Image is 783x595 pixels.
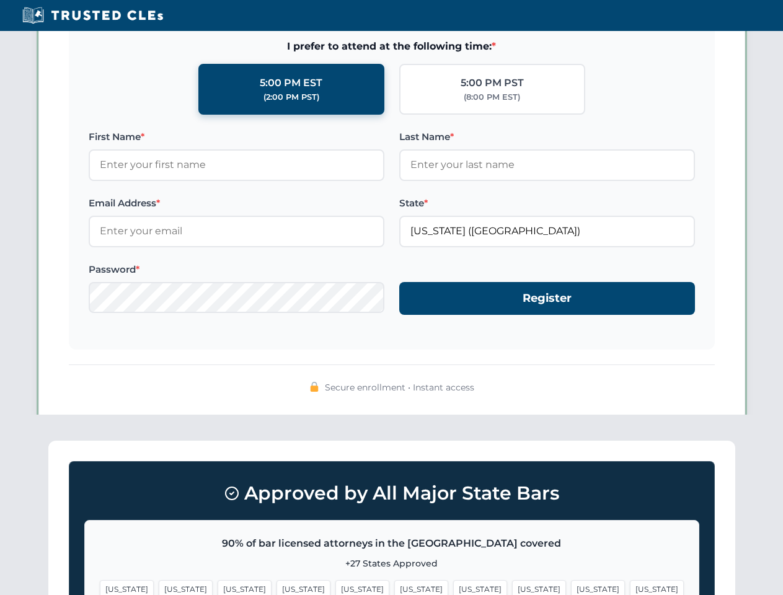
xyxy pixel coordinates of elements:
[100,535,684,552] p: 90% of bar licensed attorneys in the [GEOGRAPHIC_DATA] covered
[84,477,699,510] h3: Approved by All Major State Bars
[464,91,520,104] div: (8:00 PM EST)
[399,149,695,180] input: Enter your last name
[89,262,384,277] label: Password
[309,382,319,392] img: 🔒
[399,130,695,144] label: Last Name
[399,196,695,211] label: State
[100,557,684,570] p: +27 States Approved
[399,216,695,247] input: Florida (FL)
[260,75,322,91] div: 5:00 PM EST
[399,282,695,315] button: Register
[89,216,384,247] input: Enter your email
[89,149,384,180] input: Enter your first name
[89,130,384,144] label: First Name
[325,381,474,394] span: Secure enrollment • Instant access
[19,6,167,25] img: Trusted CLEs
[263,91,319,104] div: (2:00 PM PST)
[89,38,695,55] span: I prefer to attend at the following time:
[461,75,524,91] div: 5:00 PM PST
[89,196,384,211] label: Email Address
